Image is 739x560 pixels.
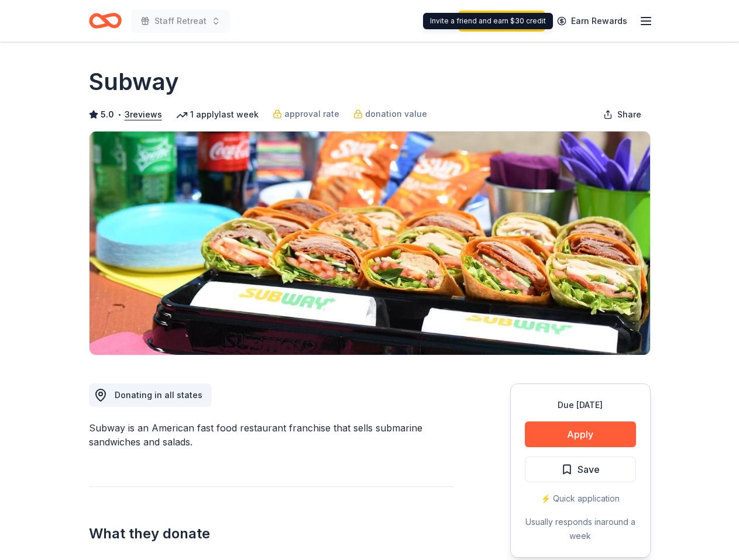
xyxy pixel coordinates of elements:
h2: What they donate [89,524,454,543]
a: Start free trial [458,11,545,32]
button: 3reviews [125,108,162,122]
span: approval rate [284,107,339,121]
span: Share [617,108,641,122]
span: 5.0 [101,108,114,122]
div: ⚡️ Quick application [525,492,636,506]
img: Image for Subway [90,132,650,355]
a: Earn Rewards [550,11,634,32]
div: 1 apply last week [176,108,259,122]
button: Apply [525,421,636,447]
a: donation value [353,107,427,121]
div: Subway is an American fast food restaurant franchise that sells submarine sandwiches and salads. [89,421,454,449]
button: Save [525,457,636,482]
span: • [117,110,121,119]
span: Staff Retreat [154,14,207,28]
h1: Subway [89,65,179,98]
div: Due [DATE] [525,398,636,412]
a: approval rate [273,107,339,121]
button: Staff Retreat [131,9,230,33]
span: Donating in all states [115,390,202,400]
a: Home [89,7,122,34]
span: donation value [365,107,427,121]
span: Save [578,462,600,477]
button: Share [594,103,651,126]
div: Invite a friend and earn $30 credit [423,13,553,29]
div: Usually responds in around a week [525,515,636,543]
